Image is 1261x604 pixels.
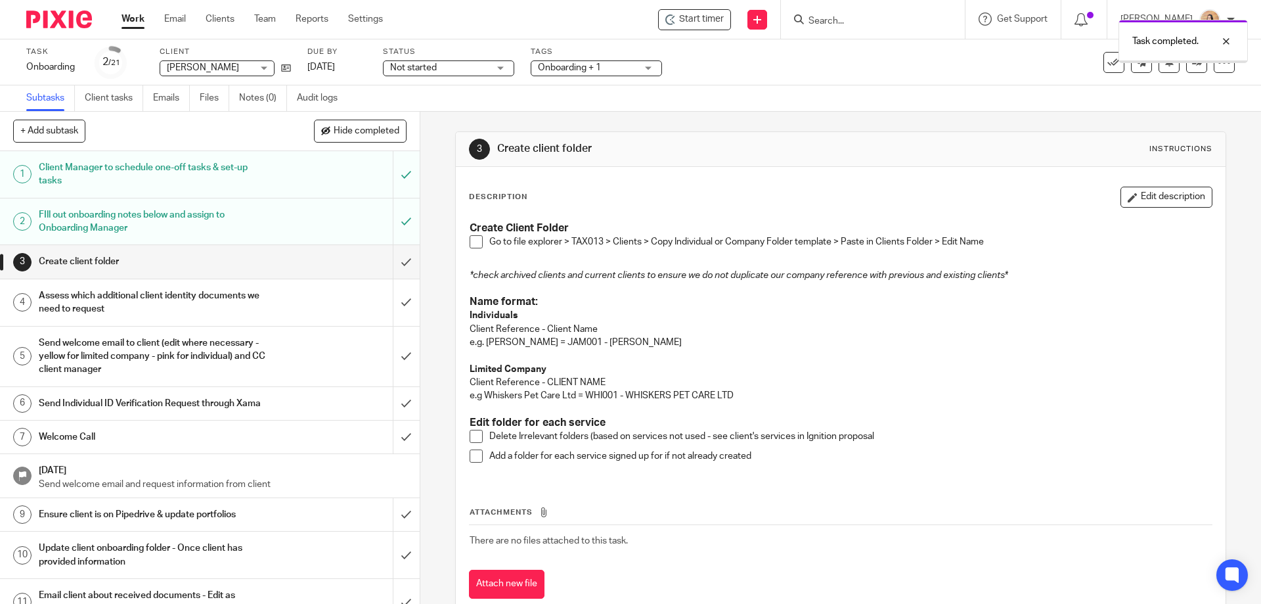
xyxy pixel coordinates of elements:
strong: Individuals [470,311,518,320]
h1: Welcome Call [39,427,266,447]
div: 1 [13,165,32,183]
p: Client Reference - Client Name [470,323,1211,336]
span: [PERSON_NAME] [167,63,239,72]
img: Pixie [26,11,92,28]
span: Onboarding + 1 [538,63,601,72]
span: Attachments [470,509,533,516]
span: [DATE] [307,62,335,72]
div: 6 [13,394,32,413]
button: Hide completed [314,120,407,142]
button: Edit description [1120,187,1212,208]
a: Email [164,12,186,26]
button: + Add subtask [13,120,85,142]
div: 3 [469,139,490,160]
p: Go to file explorer > TAX013 > Clients > Copy Individual or Company Folder template > Paste in Cl... [489,235,1211,248]
h1: Client Manager to schedule one-off tasks & set-up tasks [39,158,266,191]
a: Team [254,12,276,26]
a: Client tasks [85,85,143,111]
h1: Create client folder [39,252,266,271]
h1: FIll out onboarding notes below and assign to Onboarding Manager [39,205,266,239]
strong: Create Client Folder [470,223,569,233]
div: 3 [13,253,32,271]
span: There are no files attached to this task. [470,536,628,546]
label: Due by [307,47,366,57]
a: Settings [348,12,383,26]
div: Sabrina Clarke - Onboarding [658,9,731,30]
div: 2 [102,55,120,70]
label: Tags [531,47,662,57]
strong: Name format: [470,296,538,307]
div: 10 [13,546,32,565]
span: Not started [390,63,437,72]
em: *check archived clients and current clients to ensure we do not duplicate our company reference w... [470,271,1007,280]
div: 2 [13,212,32,231]
p: Task completed. [1132,35,1199,48]
a: Work [122,12,144,26]
a: Reports [296,12,328,26]
p: e.g. [PERSON_NAME] = JAM001 - [PERSON_NAME] [470,336,1211,349]
p: Send welcome email and request information from client [39,478,407,491]
button: Attach new file [469,570,544,599]
div: Instructions [1149,144,1212,154]
strong: Edit folder for each service [470,417,606,428]
p: Description [469,192,527,202]
div: 7 [13,428,32,446]
h1: [DATE] [39,461,407,477]
p: e.g Whiskers Pet Care Ltd = WHI001 - WHISKERS PET CARE LTD [470,389,1211,402]
p: Client Reference - CLIENT NAME [470,376,1211,389]
h1: Ensure client is on Pipedrive & update portfolios [39,505,266,524]
a: Subtasks [26,85,75,111]
a: Files [200,85,229,111]
a: Emails [153,85,190,111]
h1: Send Individual ID Verification Request through Xama [39,394,266,413]
a: Notes (0) [239,85,287,111]
label: Task [26,47,79,57]
a: Audit logs [297,85,347,111]
span: Hide completed [334,126,399,137]
h1: Update client onboarding folder - Once client has provided information [39,538,266,572]
h1: Send welcome email to client (edit where necessary - yellow for limited company - pink for indivi... [39,333,266,380]
small: /21 [108,59,120,66]
div: Onboarding [26,60,79,74]
strong: Limited Company [470,365,546,374]
div: 9 [13,505,32,524]
h1: Create client folder [497,142,869,156]
h1: Assess which additional client identity documents we need to request [39,286,266,319]
div: 5 [13,347,32,365]
div: 4 [13,293,32,312]
label: Status [383,47,514,57]
label: Client [160,47,291,57]
img: Linkedin%20Posts%20-%20Client%20success%20stories%20(1).png [1199,9,1220,30]
p: Delete Irrelevant folders (based on services not used - see client's services in Ignition proposal [489,430,1211,443]
a: Clients [206,12,234,26]
p: Add a folder for each service signed up for if not already created [489,450,1211,463]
